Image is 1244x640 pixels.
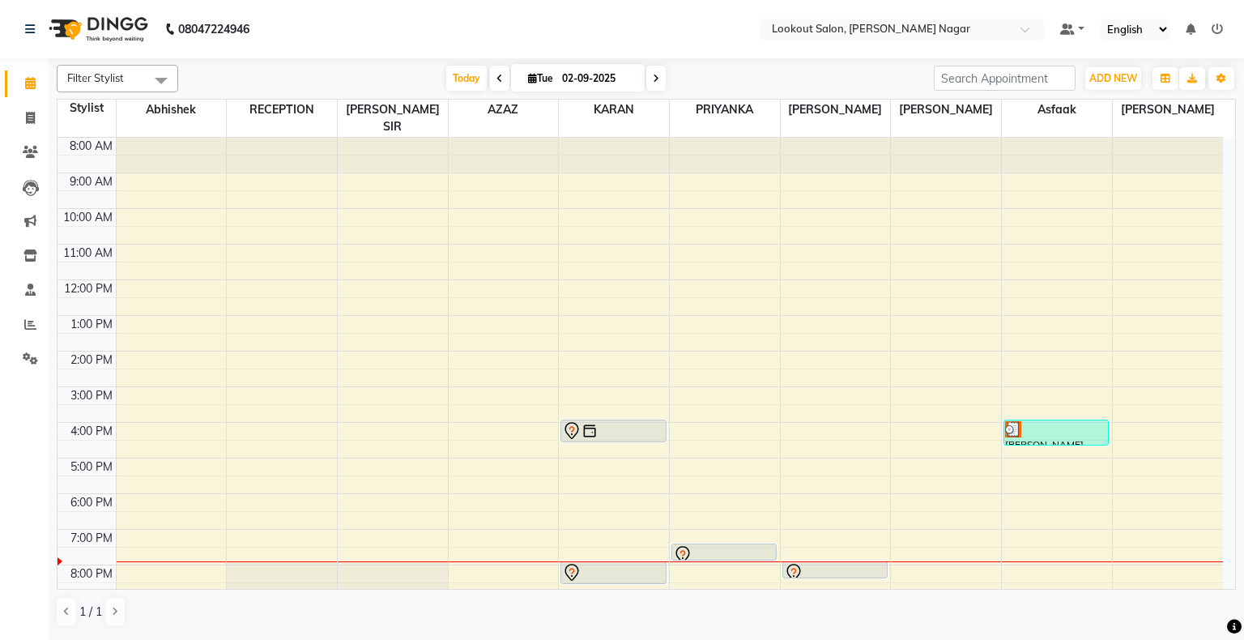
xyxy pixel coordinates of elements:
div: [PERSON_NAME] 1234, TK04, 08:00 PM-08:30 PM, Hair Cut - Fringes / Bangs ([DEMOGRAPHIC_DATA]) [783,562,887,578]
div: 9:00 AM [66,173,116,190]
span: kARAN [559,100,669,120]
div: 3:00 PM [67,387,116,404]
span: abhishek [117,100,227,120]
span: Filter Stylist [67,71,124,84]
div: [PERSON_NAME], TK02, 04:00 PM-04:45 PM, Hair Cut - Haircut With Stylist ([DEMOGRAPHIC_DATA]) [1004,420,1108,445]
img: logo [41,6,152,52]
span: 1 / 1 [79,604,102,621]
div: 4:00 PM [67,423,116,440]
div: 5:00 PM [67,459,116,476]
div: Stylist [58,100,116,117]
input: 2025-09-02 [557,66,638,91]
div: 1:00 PM [67,316,116,333]
button: ADD NEW [1085,67,1141,90]
div: 7:00 PM [67,530,116,547]
span: AZAZ [449,100,559,120]
div: 8:00 AM [66,138,116,155]
span: [PERSON_NAME] [781,100,891,120]
span: PRIYANKA [670,100,780,120]
span: RECEPTION [227,100,337,120]
span: [PERSON_NAME] SIR [338,100,448,137]
div: 11:00 AM [60,245,116,262]
div: 2:00 PM [67,352,116,369]
span: Tue [524,72,557,84]
span: Today [446,66,487,91]
div: Pooja 432, TK03, 08:00 PM-08:40 PM, Hair Cut - Haircut & Wash With Senior Stylist ([DEMOGRAPHIC_D... [561,562,665,583]
div: Pooja 432, TK03, 07:30 PM-08:00 PM, Threading - Eyebrows [672,544,776,560]
div: 8:00 PM [67,565,116,582]
div: 12:00 PM [61,280,116,297]
span: ADD NEW [1089,72,1137,84]
b: 08047224946 [178,6,249,52]
div: ishitashetty, TK01, 04:00 PM-04:40 PM, Hair Cut - Haircut & Wash With Senior Stylist ([DEMOGRAPHI... [561,420,665,442]
input: Search Appointment [934,66,1076,91]
div: 6:00 PM [67,494,116,511]
span: [PERSON_NAME] [891,100,1001,120]
span: Asfaak [1002,100,1112,120]
div: 10:00 AM [60,209,116,226]
span: [PERSON_NAME] [1113,100,1223,120]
